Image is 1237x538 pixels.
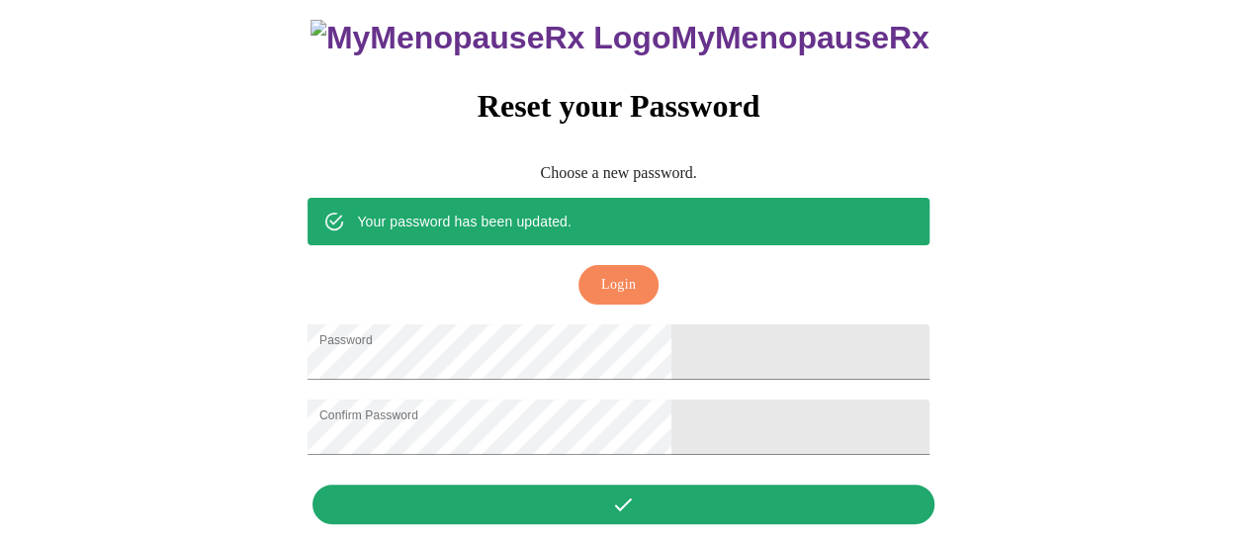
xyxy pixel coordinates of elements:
[310,20,929,56] h3: MyMenopauseRx
[601,273,636,298] span: Login
[308,164,928,182] p: Choose a new password.
[578,265,659,306] button: Login
[574,275,663,292] a: Login
[308,88,928,125] h3: Reset your Password
[310,20,670,56] img: MyMenopauseRx Logo
[357,204,572,239] div: Your password has been updated.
